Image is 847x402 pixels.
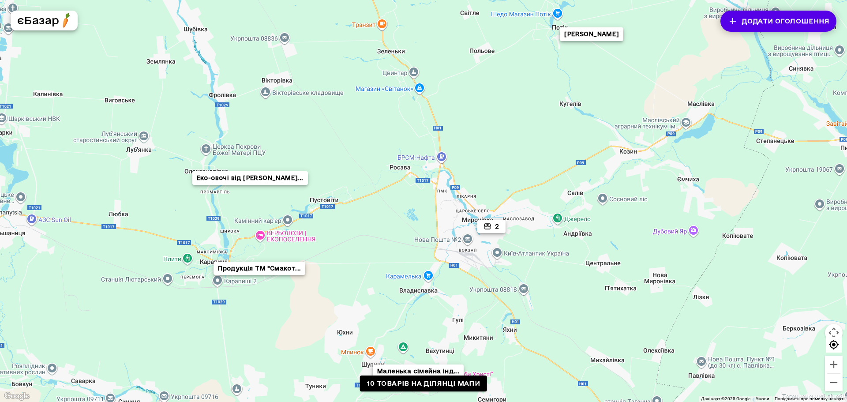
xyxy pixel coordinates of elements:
[775,396,844,401] a: Повідомити про помилку на карті
[373,364,464,378] button: Маленька сімейна інд...
[17,13,59,27] h5: єБазар
[825,356,843,373] button: Збільшити
[2,391,31,402] img: Google
[11,11,78,30] button: єБазарlogo
[360,376,487,392] a: 10 товарів на ділянці мапи
[720,11,836,32] button: Додати оголошення
[825,374,843,391] button: Зменшити
[701,396,750,401] span: Дані карт ©2025 Google
[825,324,843,342] button: Налаштування камери на Картах
[58,12,74,28] img: logo
[560,27,623,41] button: [PERSON_NAME]
[477,219,506,233] button: 2
[214,261,305,275] button: Продукція ТМ "Смакот...
[2,391,31,402] a: Відкрити цю область на Картах Google (відкриється нове вікно)
[756,396,769,401] a: Умови (відкривається в новій вкладці)
[192,171,308,185] button: Еко-овочі від [PERSON_NAME]...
